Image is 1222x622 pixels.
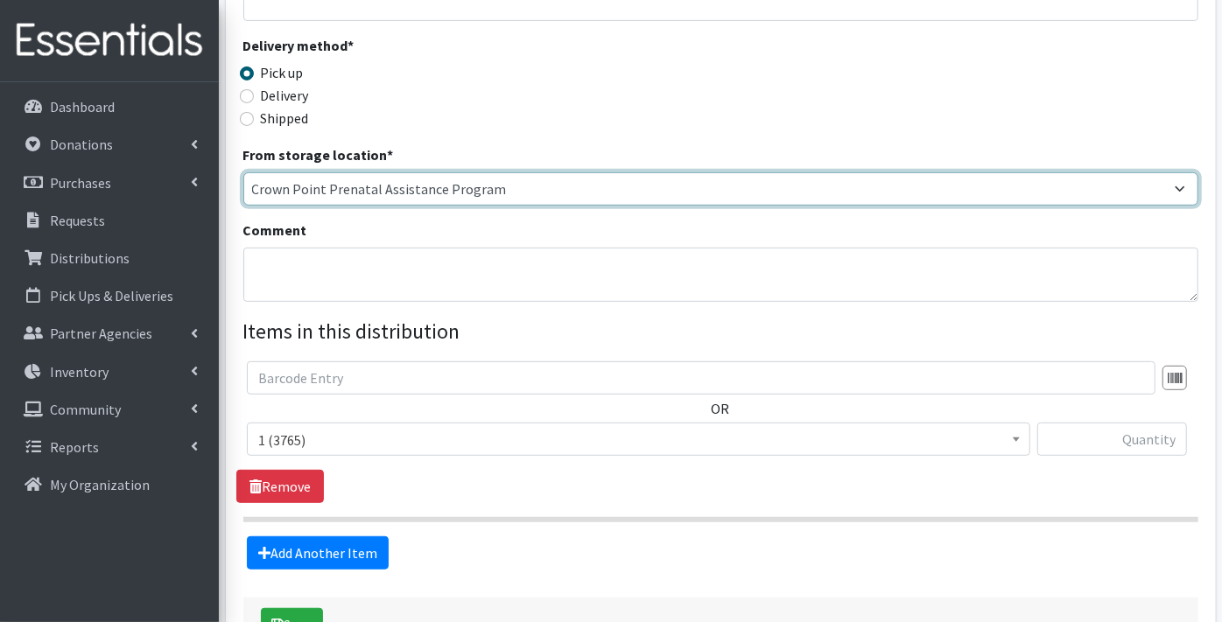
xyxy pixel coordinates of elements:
[348,37,355,54] abbr: required
[50,438,99,456] p: Reports
[7,127,212,162] a: Donations
[243,144,394,165] label: From storage location
[388,146,394,164] abbr: required
[50,98,115,115] p: Dashboard
[7,165,212,200] a: Purchases
[7,430,212,465] a: Reports
[7,203,212,238] a: Requests
[261,62,304,83] label: Pick up
[1037,423,1187,456] input: Quantity
[7,354,212,389] a: Inventory
[7,241,212,276] a: Distributions
[50,212,105,229] p: Requests
[247,361,1155,395] input: Barcode Entry
[247,536,389,570] a: Add Another Item
[50,325,152,342] p: Partner Agencies
[261,108,309,129] label: Shipped
[7,467,212,502] a: My Organization
[243,316,1198,347] legend: Items in this distribution
[247,423,1030,456] span: 1 (3765)
[7,278,212,313] a: Pick Ups & Deliveries
[50,476,150,493] p: My Organization
[261,85,309,106] label: Delivery
[236,470,324,503] a: Remove
[243,35,482,62] legend: Delivery method
[7,11,212,70] img: HumanEssentials
[50,363,109,381] p: Inventory
[50,249,130,267] p: Distributions
[50,287,173,304] p: Pick Ups & Deliveries
[712,398,730,419] label: OR
[50,174,111,192] p: Purchases
[50,401,121,418] p: Community
[7,89,212,124] a: Dashboard
[7,316,212,351] a: Partner Agencies
[258,428,1019,452] span: 1 (3765)
[7,392,212,427] a: Community
[243,220,307,241] label: Comment
[50,136,113,153] p: Donations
